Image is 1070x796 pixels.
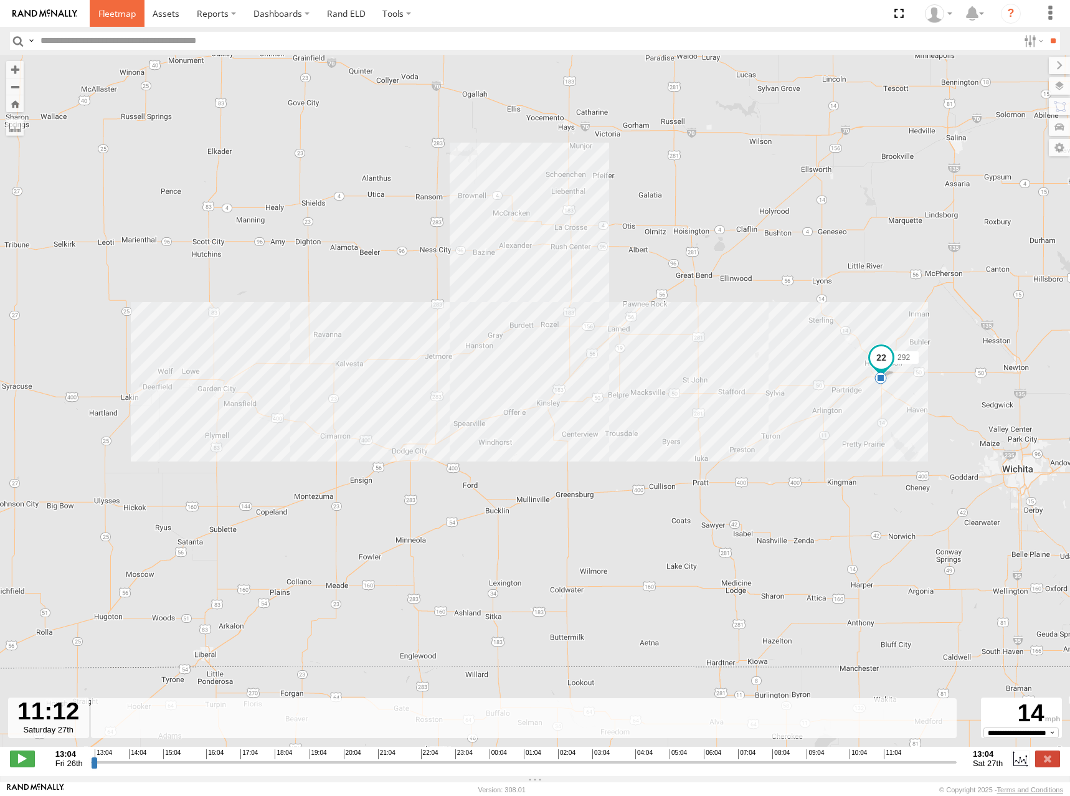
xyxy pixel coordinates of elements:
[12,9,77,18] img: rand-logo.svg
[6,95,24,112] button: Zoom Home
[490,749,507,759] span: 00:04
[275,749,292,759] span: 18:04
[897,354,910,362] span: 292
[6,118,24,136] label: Measure
[7,784,64,796] a: Visit our Website
[738,749,755,759] span: 07:04
[455,749,473,759] span: 23:04
[524,749,541,759] span: 01:04
[1049,139,1070,156] label: Map Settings
[973,759,1003,768] span: Sat 27th Sep 2025
[1035,751,1060,767] label: Close
[558,749,575,759] span: 02:04
[1019,32,1046,50] label: Search Filter Options
[421,749,438,759] span: 22:04
[807,749,824,759] span: 09:04
[55,759,83,768] span: Fri 26th Sep 2025
[10,751,35,767] label: Play/Stop
[1001,4,1021,24] i: ?
[939,786,1063,794] div: © Copyright 2025 -
[772,749,790,759] span: 08:04
[635,749,653,759] span: 04:04
[884,749,901,759] span: 11:04
[997,786,1063,794] a: Terms and Conditions
[850,749,867,759] span: 10:04
[163,749,181,759] span: 15:04
[6,78,24,95] button: Zoom out
[240,749,258,759] span: 17:04
[95,749,112,759] span: 13:04
[310,749,327,759] span: 19:04
[670,749,687,759] span: 05:04
[55,749,83,759] strong: 13:04
[6,61,24,78] button: Zoom in
[704,749,721,759] span: 06:04
[921,4,957,23] div: Shane Miller
[973,749,1003,759] strong: 13:04
[983,699,1060,727] div: 14
[378,749,395,759] span: 21:04
[592,749,610,759] span: 03:04
[478,786,526,794] div: Version: 308.01
[129,749,146,759] span: 14:04
[26,32,36,50] label: Search Query
[344,749,361,759] span: 20:04
[206,749,224,759] span: 16:04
